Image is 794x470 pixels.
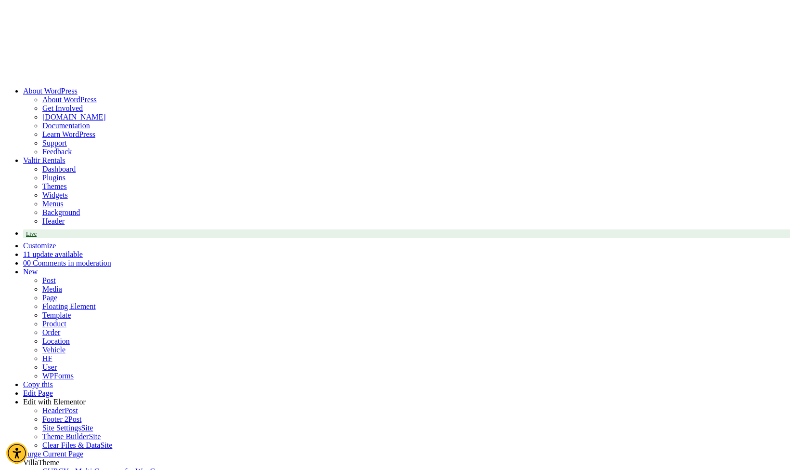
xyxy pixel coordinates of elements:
[42,346,65,354] a: Vehicle
[23,113,790,156] ul: About WordPress
[23,259,27,267] span: 0
[42,441,100,449] span: Clear Files & Data
[42,200,64,208] a: Menus
[23,229,790,238] a: Live
[42,182,67,190] a: Themes
[42,191,68,199] a: Widgets
[26,250,82,258] span: 1 update available
[23,87,78,95] span: About WordPress
[42,276,56,284] a: Post
[6,443,27,464] div: Accessibility Menu
[23,458,790,467] div: VillaTheme
[23,276,790,380] ul: New
[23,380,53,389] a: Copy this
[42,406,65,415] span: Header
[42,95,97,104] a: About WordPress
[42,415,68,423] span: Footer 2
[42,217,65,225] a: Header
[23,165,790,182] ul: Valtir Rentals
[65,406,78,415] span: Post
[23,182,790,226] ul: Valtir Rentals
[42,302,96,310] a: Floating Element
[42,441,112,449] a: Clear Files & DataSite
[23,242,56,250] a: Customize
[42,113,106,121] a: [DOMAIN_NAME]
[23,450,83,458] a: Purge Current Page
[42,165,76,173] a: Dashboard
[42,320,66,328] a: Product
[42,372,74,380] a: WPForms
[42,285,62,293] a: Media
[42,148,72,156] a: Feedback
[42,354,52,363] a: HF
[23,268,38,276] span: New
[42,432,101,441] a: Theme BuilderSite
[42,311,71,319] a: Template
[23,250,26,258] span: 1
[42,139,67,147] a: Support
[68,415,82,423] span: Post
[23,389,53,397] a: Edit Page
[27,259,111,267] span: 0 Comments in moderation
[100,441,112,449] span: Site
[42,174,65,182] a: Plugins
[81,424,93,432] span: Site
[23,95,790,113] ul: About WordPress
[42,130,95,138] a: Learn WordPress
[42,337,70,345] a: Location
[42,294,57,302] a: Page
[42,363,57,371] a: User
[42,121,90,130] a: Documentation
[42,415,81,423] a: Footer 2Post
[89,432,101,441] span: Site
[42,424,93,432] a: Site SettingsSite
[42,424,81,432] span: Site Settings
[42,406,78,415] a: HeaderPost
[42,104,83,112] a: Get Involved
[42,208,80,216] a: Background
[23,398,86,406] span: Edit with Elementor
[42,432,89,441] span: Theme Builder
[23,156,65,164] a: Valtir Rentals
[42,328,60,336] a: Order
